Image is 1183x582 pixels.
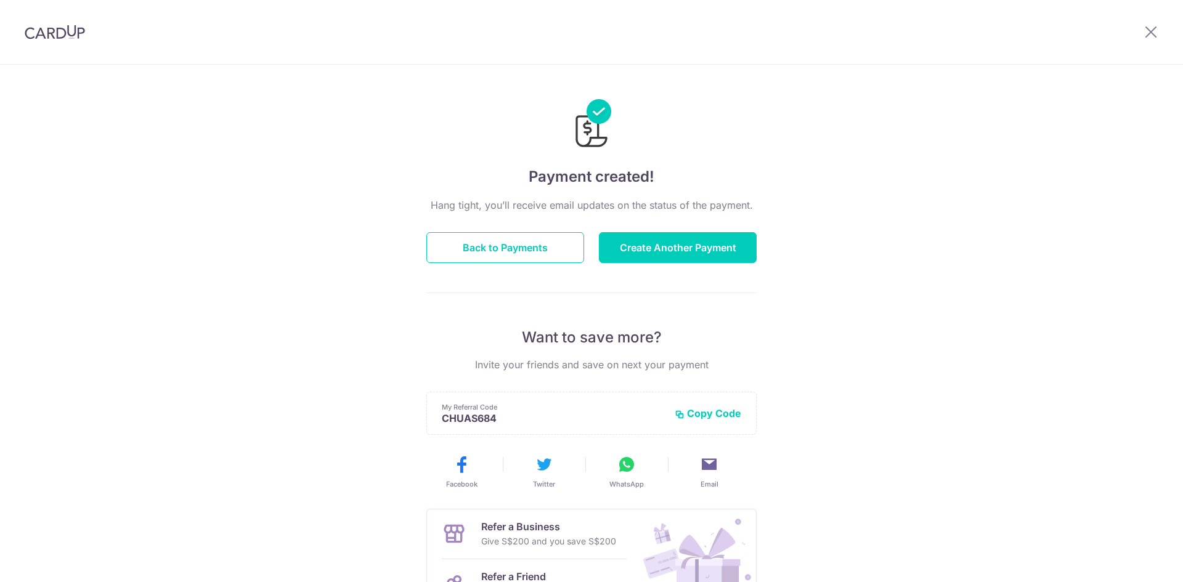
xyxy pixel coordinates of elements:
[426,328,757,347] p: Want to save more?
[675,407,741,419] button: Copy Code
[572,99,611,151] img: Payments
[426,166,757,188] h4: Payment created!
[508,455,580,489] button: Twitter
[599,232,757,263] button: Create Another Payment
[609,479,644,489] span: WhatsApp
[442,412,665,424] p: CHUAS684
[442,402,665,412] p: My Referral Code
[426,198,757,212] p: Hang tight, you’ll receive email updates on the status of the payment.
[425,455,498,489] button: Facebook
[426,232,584,263] button: Back to Payments
[25,25,85,39] img: CardUp
[590,455,663,489] button: WhatsApp
[701,479,718,489] span: Email
[533,479,555,489] span: Twitter
[481,519,616,534] p: Refer a Business
[426,357,757,372] p: Invite your friends and save on next your payment
[446,479,478,489] span: Facebook
[673,455,746,489] button: Email
[481,534,616,549] p: Give S$200 and you save S$200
